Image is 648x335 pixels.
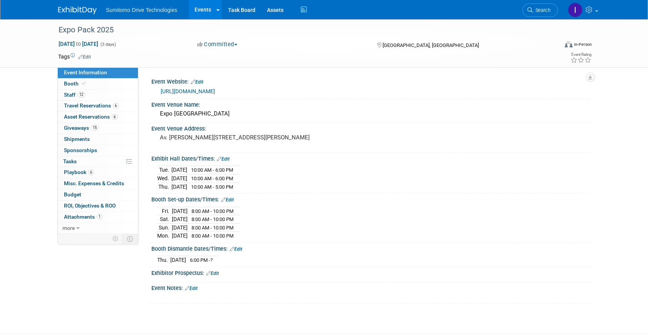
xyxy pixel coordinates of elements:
[58,201,138,211] a: ROI, Objectives & ROO
[191,176,233,181] span: 10:00 AM - 6:00 PM
[64,147,97,153] span: Sponsorships
[64,203,116,209] span: ROI, Objectives & ROO
[191,79,203,85] a: Edit
[58,167,138,178] a: Playbook6
[88,169,94,175] span: 6
[157,174,171,183] td: Wed.
[151,194,590,204] div: Booth Set-up Dates/Times:
[383,42,479,48] span: [GEOGRAPHIC_DATA], [GEOGRAPHIC_DATA]
[195,40,240,49] button: Committed
[161,88,215,94] a: [URL][DOMAIN_NAME]
[58,53,91,60] td: Tags
[82,81,86,85] i: Booth reservation complete
[574,42,592,47] div: In-Person
[221,197,234,203] a: Edit
[58,7,97,14] img: ExhibitDay
[78,54,91,60] a: Edit
[191,167,233,173] span: 10:00 AM - 6:00 PM
[151,243,590,253] div: Booth Dismantle Dates/Times:
[58,134,138,145] a: Shipments
[533,7,551,13] span: Search
[64,80,87,87] span: Booth
[522,3,558,17] a: Search
[512,40,592,52] div: Event Format
[157,166,171,174] td: Tue.
[106,7,177,13] span: Sumitomo Drive Technologies
[217,156,230,162] a: Edit
[62,225,75,231] span: more
[64,92,85,98] span: Staff
[75,41,82,47] span: to
[191,208,233,214] span: 8:00 AM - 10:00 PM
[58,123,138,134] a: Giveaways15
[171,183,187,191] td: [DATE]
[171,174,187,183] td: [DATE]
[185,286,198,291] a: Edit
[151,153,590,163] div: Exhibit Hall Dates/Times:
[91,125,99,131] span: 15
[571,53,591,57] div: Event Rating
[157,215,172,224] td: Sat.
[191,216,233,222] span: 8:00 AM - 10:00 PM
[58,90,138,100] a: Staff12
[157,207,172,215] td: Fri.
[172,232,188,240] td: [DATE]
[58,112,138,122] a: Asset Reservations6
[58,156,138,167] a: Tasks
[100,42,116,47] span: (3 days)
[58,79,138,89] a: Booth
[191,233,233,239] span: 8:00 AM - 10:00 PM
[170,256,186,264] td: [DATE]
[157,232,172,240] td: Mon.
[210,257,213,263] span: ?
[64,180,124,186] span: Misc. Expenses & Credits
[58,67,138,78] a: Event Information
[112,114,118,120] span: 6
[171,166,187,174] td: [DATE]
[58,40,99,47] span: [DATE] [DATE]
[172,223,188,232] td: [DATE]
[64,102,119,109] span: Travel Reservations
[157,256,170,264] td: Thu.
[172,207,188,215] td: [DATE]
[64,214,102,220] span: Attachments
[77,92,85,97] span: 12
[565,41,572,47] img: Format-Inperson.png
[191,184,233,190] span: 10:00 AM - 5:00 PM
[123,234,138,244] td: Toggle Event Tabs
[58,100,138,111] a: Travel Reservations6
[151,76,590,86] div: Event Website:
[151,267,590,277] div: Exhibitor Prospectus:
[151,99,590,109] div: Event Venue Name:
[157,183,171,191] td: Thu.
[64,69,107,75] span: Event Information
[64,191,81,198] span: Budget
[63,158,77,164] span: Tasks
[58,145,138,156] a: Sponsorships
[64,125,99,131] span: Giveaways
[151,282,590,292] div: Event Notes:
[230,246,242,252] a: Edit
[172,215,188,224] td: [DATE]
[64,114,118,120] span: Asset Reservations
[58,212,138,223] a: Attachments1
[58,178,138,189] a: Misc. Expenses & Credits
[157,108,584,120] div: Expo [GEOGRAPHIC_DATA]
[157,223,172,232] td: Sun.
[113,103,119,109] span: 6
[58,189,138,200] a: Budget
[568,3,583,17] img: Iram Rincón
[56,23,546,37] div: Expo Pack 2025
[160,134,326,141] pre: Av. [PERSON_NAME][STREET_ADDRESS][PERSON_NAME]
[206,271,219,276] a: Edit
[190,257,213,263] span: 6:00 PM -
[58,223,138,234] a: more
[64,136,90,142] span: Shipments
[191,225,233,231] span: 8:00 AM - 10:00 PM
[64,169,94,175] span: Playbook
[97,214,102,219] span: 1
[109,234,123,244] td: Personalize Event Tab Strip
[151,123,590,132] div: Event Venue Address:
